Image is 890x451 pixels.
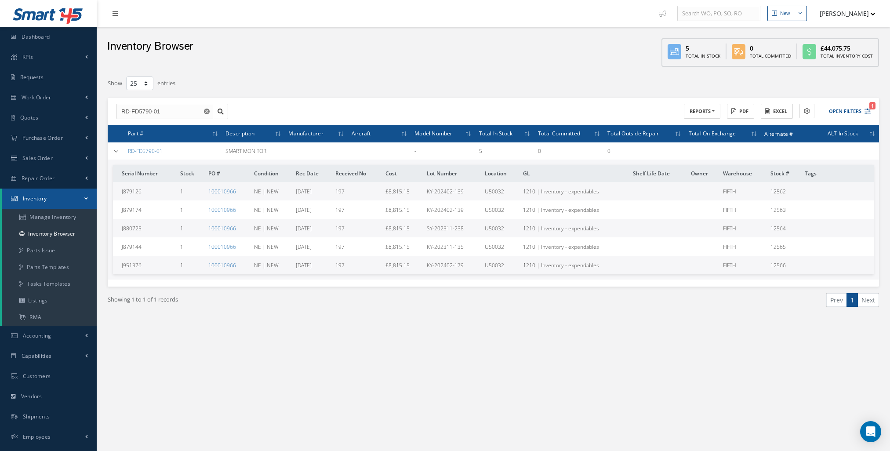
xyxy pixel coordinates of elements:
[335,206,345,214] span: 197
[385,225,410,232] span: £8,815.15
[335,262,345,269] span: 197
[296,225,312,232] span: [DATE]
[225,129,254,137] span: Description
[780,10,790,17] div: New
[821,104,871,119] button: Open Filters1
[476,142,534,160] td: 5
[770,262,786,269] span: 12566
[519,165,629,182] th: GL
[22,352,52,360] span: Capabilities
[208,243,236,251] a: 100010966
[427,262,464,269] span: KY-202402-179
[821,53,873,59] div: Total Inventory Cost
[180,188,183,195] span: 1
[689,129,736,137] span: Total On Exchange
[750,44,791,53] div: 0
[629,165,687,182] th: Shelf Life Date
[122,243,142,251] span: J879144
[101,293,494,314] div: Showing 1 to 1 of 1 records
[523,188,599,195] span: 1210 | Inventory - expendables
[485,206,504,214] span: U50032
[254,225,279,232] span: NE | NEW
[205,165,251,182] th: PO #
[686,44,720,53] div: 5
[122,206,142,214] span: J879174
[22,134,63,142] span: Purchase Order
[604,142,685,160] td: 0
[485,262,504,269] span: U50032
[20,73,44,81] span: Requests
[761,104,793,119] button: Excel
[116,104,213,120] input: Search by Part #
[177,165,204,182] th: Stock
[202,104,213,120] button: Reset
[335,225,345,232] span: 197
[414,129,452,137] span: Model Number
[723,262,736,269] span: FIFTH
[22,33,50,40] span: Dashboard
[727,104,754,119] button: PDF
[677,6,760,22] input: Search WO, PO, SO, RO
[723,243,736,251] span: FIFTH
[687,165,719,182] th: Owner
[254,243,279,251] span: NE | NEW
[2,259,97,276] a: Parts Templates
[2,276,97,292] a: Tasks Templates
[22,154,53,162] span: Sales Order
[385,206,410,214] span: £8,815.15
[607,129,659,137] span: Total Outside Repair
[423,165,481,182] th: Lot Number
[385,262,410,269] span: £8,815.15
[427,243,464,251] span: KY-202311-135
[180,262,183,269] span: 1
[821,44,873,53] div: £44,075.75
[296,206,312,214] span: [DATE]
[523,206,599,214] span: 1210 | Inventory - expendables
[23,195,47,202] span: Inventory
[382,165,423,182] th: Cost
[427,188,464,195] span: KY-202402-139
[23,413,50,420] span: Shipments
[479,129,513,137] span: Total In Stock
[2,189,97,209] a: Inventory
[385,243,410,251] span: £8,815.15
[204,109,210,114] svg: Reset
[180,225,183,232] span: 1
[208,225,236,232] a: 100010966
[335,188,345,195] span: 197
[296,262,312,269] span: [DATE]
[828,129,858,137] span: ALT In Stock
[23,332,51,339] span: Accounting
[254,188,279,195] span: NE | NEW
[523,243,599,251] span: 1210 | Inventory - expendables
[485,225,504,232] span: U50032
[22,175,55,182] span: Repair Order
[20,114,39,121] span: Quotes
[767,6,807,21] button: New
[208,206,236,214] a: 100010966
[335,243,345,251] span: 197
[208,262,236,269] a: 100010966
[770,225,786,232] span: 12564
[107,40,193,53] h2: Inventory Browser
[723,225,736,232] span: FIFTH
[2,209,97,225] a: Manage Inventory
[208,188,236,195] a: 100010966
[869,102,875,109] span: 1
[254,206,279,214] span: NE | NEW
[764,129,793,138] span: Alternate #
[180,206,183,214] span: 1
[21,393,42,400] span: Vendors
[113,165,177,182] th: Serial Number
[723,206,736,214] span: FIFTH
[332,165,382,182] th: Received No
[481,165,519,182] th: Location
[288,129,323,137] span: Manufacturer
[538,129,580,137] span: Total Committed
[22,94,51,101] span: Work Order
[254,262,279,269] span: NE | NEW
[296,243,312,251] span: [DATE]
[352,129,371,137] span: Aircraft
[767,165,801,182] th: Stock #
[23,433,51,440] span: Employees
